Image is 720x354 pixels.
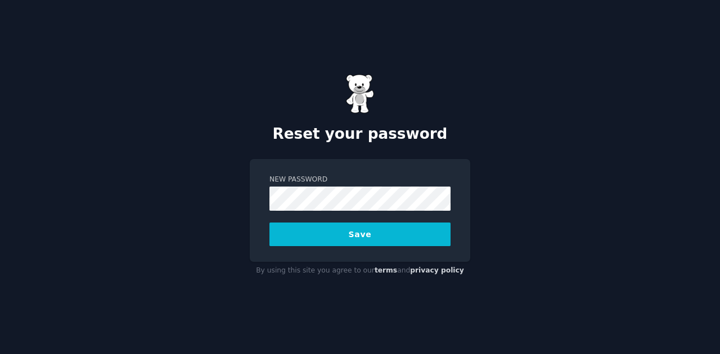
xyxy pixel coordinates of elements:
[375,266,397,274] a: terms
[250,125,470,143] h2: Reset your password
[269,175,451,185] label: New Password
[346,74,374,114] img: Gummy Bear
[250,262,470,280] div: By using this site you agree to our and
[410,266,464,274] a: privacy policy
[269,223,451,246] button: Save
